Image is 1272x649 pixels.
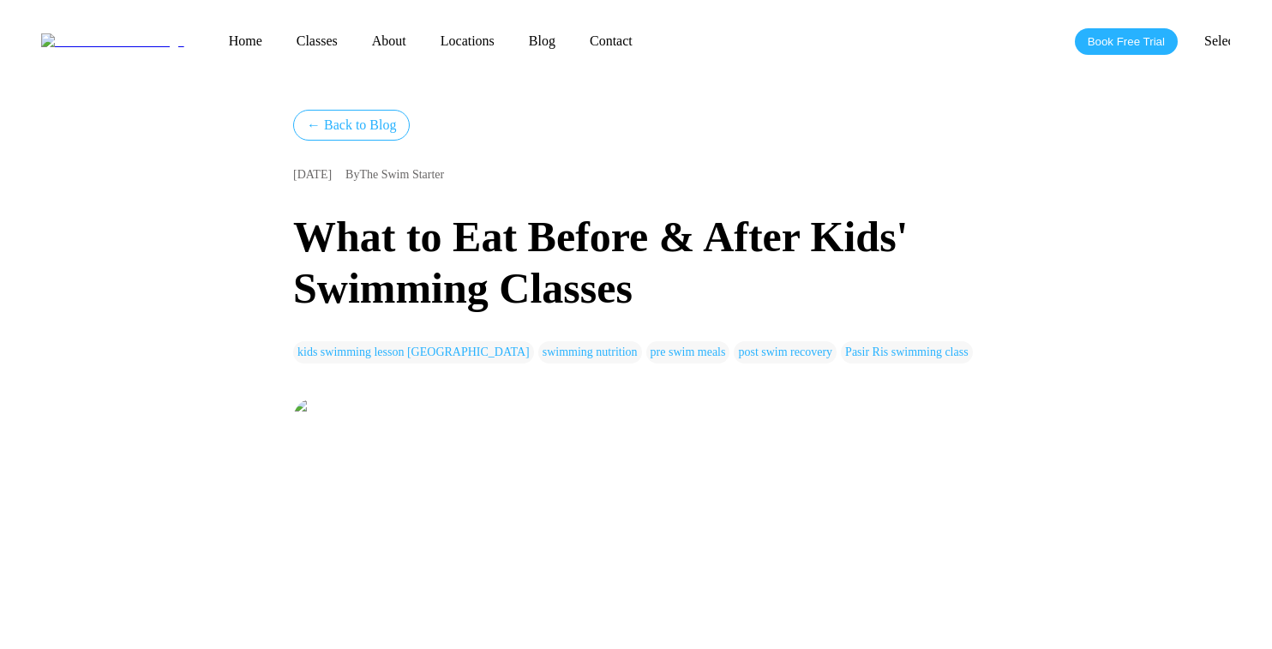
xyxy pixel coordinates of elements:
span: kids swimming lesson [GEOGRAPHIC_DATA] [293,341,534,364]
img: The Swim Starter Logo [41,33,184,49]
a: About [355,33,423,48]
a: Classes [279,33,355,48]
span: post swim recovery [734,341,837,364]
span: pre swim meals [646,341,730,364]
span: [DATE] [293,168,332,182]
a: Blog [512,33,573,48]
span: By The Swim Starter [345,168,444,182]
h1: What to Eat Before & After Kids' Swimming Classes [293,211,979,314]
a: Home [212,33,279,48]
img: What to Eat Before & After Kids' Swimming Classes [293,398,599,413]
a: Locations [423,33,512,48]
a: ← Back to Blog [293,110,410,141]
span: swimming nutrition [538,341,642,364]
div: Select [1195,24,1231,58]
button: Book Free Trial [1075,28,1178,55]
a: Contact [573,33,650,48]
span: Pasir Ris swimming class [841,341,973,364]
